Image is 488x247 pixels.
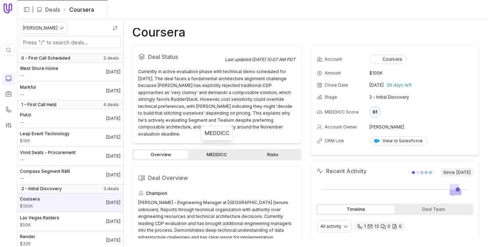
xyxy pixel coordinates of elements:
span: Amount [20,176,70,181]
div: Coursera [374,56,402,62]
time: Deal Close Date [106,172,120,178]
time: [DATE] [456,170,471,175]
span: Amount [325,70,341,76]
span: West Shore Home [20,66,58,71]
span: Stage [325,94,337,100]
h1: Coursera [132,28,185,37]
span: Amount [20,73,58,78]
button: Coursera [369,55,407,64]
span: 0 - First Call Scheduled [21,55,70,61]
span: Amount [20,203,40,209]
time: Deal Close Date [106,153,120,159]
span: 2 deals [103,55,119,61]
span: Leap Event Technology [20,131,70,137]
time: Deal Close Date [106,69,120,75]
a: Coursera$100K[DATE] [17,193,123,212]
h2: Deal Status [138,51,225,62]
nav: Deals [17,20,124,247]
span: Account [325,56,342,62]
h2: Deal Overview [138,172,295,183]
time: Deal Close Date [106,200,120,205]
span: Coursera [20,196,40,202]
h2: Recent Activity [316,167,367,175]
td: $100K [369,67,473,79]
div: [PERSON_NAME] - Engineering Manager at [GEOGRAPHIC_DATA] (tenure unknown). Reports through techni... [138,199,295,241]
div: Champion [138,189,295,198]
span: 2 - Initial Discovery [21,186,62,192]
a: Platzi--[DATE] [17,109,123,128]
a: Markful--[DATE] [17,82,123,100]
span: 39 days left [386,82,412,88]
div: Currently in active evaluation phase with technical demo scheduled for [DATE]. The deal faces a f... [138,68,295,137]
a: Compass Segment R&R--[DATE] [17,166,123,184]
a: West Shore Home--[DATE] [17,63,123,81]
span: CRM Link [325,138,344,144]
span: Las Vegas Raiders [20,215,59,221]
div: Deal Team [396,205,472,214]
div: Timeline [318,205,394,214]
div: 61 [369,106,381,118]
span: 4 deals [103,102,119,108]
span: Since [440,168,473,177]
div: Last updated [225,57,295,62]
span: | [32,5,34,14]
div: MEDDICC [205,129,230,138]
a: Deals [45,5,60,14]
time: Deal Close Date [106,219,120,224]
span: Amount [20,241,36,247]
time: Deal Close Date [106,237,120,243]
input: Search deals by name [20,37,120,48]
a: MEDDICC [190,150,244,159]
span: Amount [20,119,31,125]
span: Amount [20,138,70,144]
li: Coursera [63,5,94,14]
span: Markful [20,84,36,90]
span: Close Date [325,82,348,88]
a: Overview [134,150,188,159]
span: 3 deals [103,186,119,192]
span: Amount [20,157,76,163]
a: Leap Event Technology$16K[DATE] [17,128,123,147]
a: View in Salesforce [369,136,428,146]
span: Vivid Seats - Procurement [20,150,76,155]
div: 1 call and 13 email threads [354,222,405,231]
span: Amount [20,92,36,97]
span: 1 - First Call Held [21,102,56,108]
time: [DATE] [369,82,384,88]
span: Compass Segment R&R [20,169,70,174]
button: Sort by [110,23,120,33]
a: Las Vegas Raiders$50K[DATE] [17,212,123,231]
span: Platzi [20,112,31,118]
time: [DATE] 10:07 AM PDT [252,57,295,62]
span: Account Owner [325,124,357,130]
a: Risks [245,150,300,159]
span: Render [20,234,36,240]
time: Deal Close Date [106,135,120,140]
time: Deal Close Date [106,116,120,121]
time: Deal Close Date [106,88,120,94]
a: Vivid Seats - Procurement--[DATE] [17,147,123,165]
span: Amount [20,222,59,228]
button: Expand sidebar [21,4,32,15]
td: 2 - Initial Discovery [369,92,473,103]
span: MEDDICC Score [325,109,359,115]
td: [PERSON_NAME] [369,121,473,133]
div: View in Salesforce [374,138,423,144]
